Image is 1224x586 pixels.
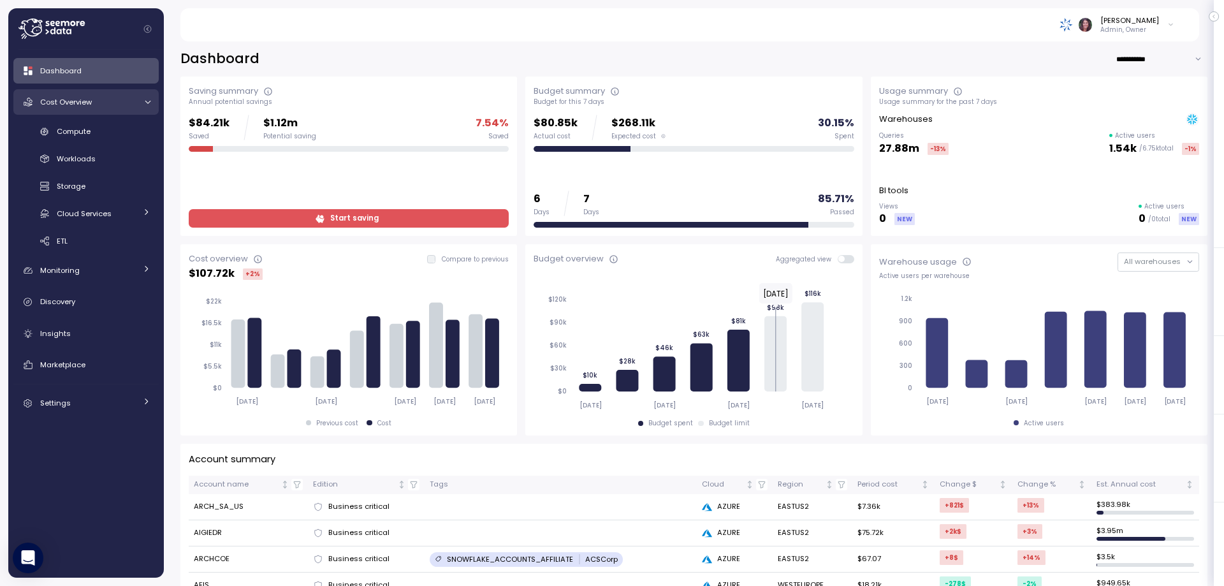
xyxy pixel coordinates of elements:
tspan: $46k [655,344,673,352]
div: Tags [430,479,692,490]
tspan: [DATE] [434,397,456,406]
div: Usage summary [879,85,948,98]
div: +3 % [1017,524,1042,539]
span: Storage [57,181,85,191]
span: Business critical [328,501,390,513]
th: CloudNot sorted [697,476,773,494]
p: Queries [879,131,949,140]
div: +2 % [243,268,263,280]
td: $ 3.95m [1091,520,1199,546]
tspan: $0 [213,384,222,392]
div: Not sorted [998,480,1007,489]
p: 6 [534,191,550,208]
div: +821 $ [940,498,969,513]
p: Views [879,202,915,211]
tspan: [DATE] [474,397,497,406]
th: Est. Annual costNot sorted [1091,476,1199,494]
div: Not sorted [745,480,754,489]
p: 0 [879,210,886,228]
p: 0 [1139,210,1146,228]
td: ARCHCOE [189,546,308,573]
div: NEW [1179,213,1199,225]
th: Change %Not sorted [1012,476,1092,494]
td: EASTUS2 [773,494,853,520]
p: 1.54k [1109,140,1137,157]
div: Cost [377,419,391,428]
tspan: [DATE] [727,401,750,409]
tspan: $16.5k [201,319,222,327]
h2: Dashboard [180,50,259,68]
div: Saved [189,132,229,141]
span: Business critical [328,553,390,565]
p: $84.21k [189,115,229,132]
tspan: $28k [619,357,636,365]
th: Account nameNot sorted [189,476,308,494]
div: Potential saving [263,132,316,141]
a: Monitoring [13,258,159,283]
tspan: $120k [548,295,567,304]
span: Insights [40,328,71,339]
div: Annual potential savings [189,98,509,106]
a: Insights [13,321,159,346]
text: [DATE] [763,288,789,299]
tspan: [DATE] [579,401,602,409]
div: Days [583,208,599,217]
div: Open Intercom Messenger [13,543,43,573]
div: Budget summary [534,85,605,98]
button: Collapse navigation [140,24,156,34]
tspan: [DATE] [236,397,258,406]
tspan: [DATE] [653,401,676,409]
div: Passed [830,208,854,217]
div: Account name [194,479,279,490]
tspan: [DATE] [1125,397,1147,406]
tspan: $90k [550,318,567,326]
div: Days [534,208,550,217]
p: 27.88m [879,140,919,157]
div: Cloud [702,479,743,490]
div: AZURE [702,553,768,565]
td: $ 3.5k [1091,546,1199,573]
div: Change % [1017,479,1075,490]
span: All warehouses [1124,256,1181,267]
div: Not sorted [280,480,289,489]
div: Not sorted [1077,480,1086,489]
div: -13 % [928,143,949,155]
td: $7.36k [852,494,935,520]
div: AZURE [702,501,768,513]
a: Dashboard [13,58,159,84]
tspan: [DATE] [395,397,417,406]
div: NEW [894,213,915,225]
a: Storage [13,176,159,197]
span: Monitoring [40,265,80,275]
a: Marketplace [13,352,159,377]
span: Dashboard [40,66,82,76]
div: Change $ [940,479,996,490]
span: Expected cost [611,132,656,141]
p: 7 [583,191,599,208]
div: Actual cost [534,132,578,141]
td: ARCH_SA_US [189,494,308,520]
a: Settings [13,391,159,416]
tspan: $81k [731,317,746,325]
tspan: [DATE] [1005,397,1028,406]
div: -1 % [1182,143,1199,155]
div: +2k $ [940,524,966,539]
div: Est. Annual cost [1096,479,1183,490]
p: Account summary [189,452,275,467]
p: Active users [1144,202,1184,211]
tspan: $116k [805,289,821,298]
p: Warehouses [879,113,933,126]
span: ETL [57,236,68,246]
span: Compute [57,126,91,136]
td: $75.72k [852,520,935,546]
th: EditionNot sorted [308,476,425,494]
th: RegionNot sorted [773,476,853,494]
tspan: $22k [206,297,222,305]
span: Aggregated view [776,255,838,263]
a: Workloads [13,149,159,170]
span: Start saving [330,210,379,227]
tspan: 900 [899,317,912,325]
tspan: $30k [550,364,567,372]
tspan: $63k [693,330,710,339]
p: 30.15 % [818,115,854,132]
